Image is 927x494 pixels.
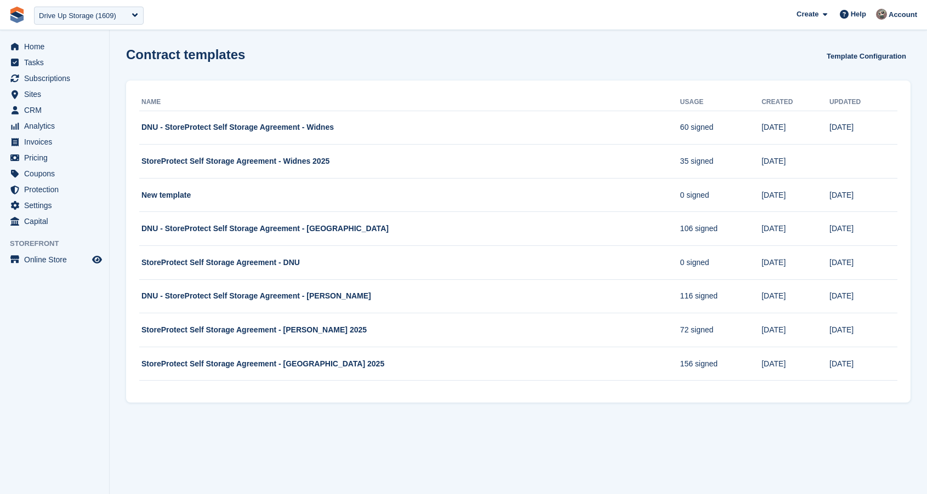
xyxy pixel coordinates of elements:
[24,182,90,197] span: Protection
[5,182,104,197] a: menu
[761,313,829,347] td: [DATE]
[139,145,680,179] td: StoreProtect Self Storage Agreement - Widnes 2025
[139,178,680,212] td: New template
[24,252,90,267] span: Online Store
[139,111,680,145] td: DNU - StoreProtect Self Storage Agreement - Widnes
[680,313,762,347] td: 72 signed
[5,55,104,70] a: menu
[24,55,90,70] span: Tasks
[24,134,90,150] span: Invoices
[5,102,104,118] a: menu
[139,347,680,381] td: StoreProtect Self Storage Agreement - [GEOGRAPHIC_DATA] 2025
[90,253,104,266] a: Preview store
[829,111,897,145] td: [DATE]
[24,118,90,134] span: Analytics
[139,94,680,111] th: Name
[680,347,762,381] td: 156 signed
[24,198,90,213] span: Settings
[5,118,104,134] a: menu
[761,212,829,246] td: [DATE]
[24,39,90,54] span: Home
[761,145,829,179] td: [DATE]
[761,94,829,111] th: Created
[680,246,762,280] td: 0 signed
[139,313,680,347] td: StoreProtect Self Storage Agreement - [PERSON_NAME] 2025
[829,313,897,347] td: [DATE]
[5,134,104,150] a: menu
[829,178,897,212] td: [DATE]
[5,198,104,213] a: menu
[889,9,917,20] span: Account
[829,347,897,381] td: [DATE]
[761,279,829,313] td: [DATE]
[5,166,104,181] a: menu
[24,102,90,118] span: CRM
[24,166,90,181] span: Coupons
[139,246,680,280] td: StoreProtect Self Storage Agreement - DNU
[761,111,829,145] td: [DATE]
[10,238,109,249] span: Storefront
[761,246,829,280] td: [DATE]
[5,39,104,54] a: menu
[876,9,887,20] img: Cristina (100%)
[680,94,762,111] th: Usage
[829,212,897,246] td: [DATE]
[24,214,90,229] span: Capital
[761,178,829,212] td: [DATE]
[24,71,90,86] span: Subscriptions
[680,178,762,212] td: 0 signed
[139,279,680,313] td: DNU - StoreProtect Self Storage Agreement - [PERSON_NAME]
[797,9,818,20] span: Create
[9,7,25,23] img: stora-icon-8386f47178a22dfd0bd8f6a31ec36ba5ce8667c1dd55bd0f319d3a0aa187defe.svg
[680,279,762,313] td: 116 signed
[829,246,897,280] td: [DATE]
[680,111,762,145] td: 60 signed
[829,279,897,313] td: [DATE]
[5,71,104,86] a: menu
[5,150,104,165] a: menu
[39,10,116,21] div: Drive Up Storage (1609)
[851,9,866,20] span: Help
[24,87,90,102] span: Sites
[24,150,90,165] span: Pricing
[5,214,104,229] a: menu
[126,47,245,62] h1: Contract templates
[829,94,897,111] th: Updated
[139,212,680,246] td: DNU - StoreProtect Self Storage Agreement - [GEOGRAPHIC_DATA]
[822,47,911,65] a: Template Configuration
[680,145,762,179] td: 35 signed
[680,212,762,246] td: 106 signed
[5,252,104,267] a: menu
[761,347,829,381] td: [DATE]
[5,87,104,102] a: menu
